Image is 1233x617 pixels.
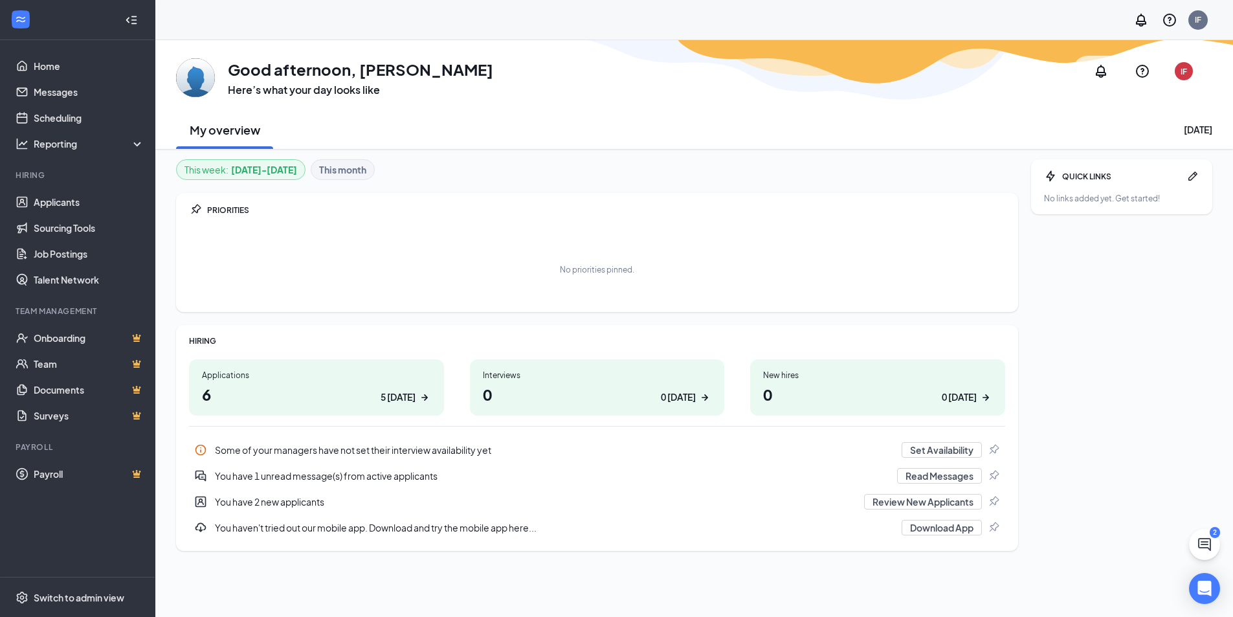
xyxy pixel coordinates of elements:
[1093,63,1109,79] svg: Notifications
[189,463,1005,489] div: You have 1 unread message(s) from active applicants
[215,443,894,456] div: Some of your managers have not set their interview availability yet
[381,390,416,404] div: 5 [DATE]
[189,489,1005,515] div: You have 2 new applicants
[470,359,725,416] a: Interviews00 [DATE]ArrowRight
[189,489,1005,515] a: UserEntityYou have 2 new applicantsReview New ApplicantsPin
[661,390,696,404] div: 0 [DATE]
[34,461,144,487] a: PayrollCrown
[176,58,215,97] img: Iysha Flores
[1044,193,1199,204] div: No links added yet. Get started!
[202,383,431,405] h1: 6
[864,494,982,510] button: Review New Applicants
[34,53,144,79] a: Home
[189,203,202,216] svg: Pin
[1197,537,1212,552] svg: ChatActive
[560,264,634,275] div: No priorities pinned.
[987,469,1000,482] svg: Pin
[189,437,1005,463] a: InfoSome of your managers have not set their interview availability yetSet AvailabilityPin
[1135,63,1150,79] svg: QuestionInfo
[1162,12,1177,28] svg: QuestionInfo
[189,359,444,416] a: Applications65 [DATE]ArrowRight
[763,370,992,381] div: New hires
[202,370,431,381] div: Applications
[1210,527,1220,538] div: 2
[1184,123,1212,136] div: [DATE]
[189,463,1005,489] a: DoubleChatActiveYou have 1 unread message(s) from active applicantsRead MessagesPin
[979,391,992,404] svg: ArrowRight
[750,359,1005,416] a: New hires00 [DATE]ArrowRight
[34,215,144,241] a: Sourcing Tools
[207,205,1005,216] div: PRIORITIES
[189,515,1005,541] a: DownloadYou haven't tried out our mobile app. Download and try the mobile app here...Download AppPin
[1189,573,1220,604] div: Open Intercom Messenger
[16,442,142,453] div: Payroll
[1133,12,1149,28] svg: Notifications
[34,591,124,604] div: Switch to admin view
[215,521,894,534] div: You haven't tried out our mobile app. Download and try the mobile app here...
[1195,14,1201,25] div: IF
[34,325,144,351] a: OnboardingCrown
[189,515,1005,541] div: You haven't tried out our mobile app. Download and try the mobile app here...
[194,469,207,482] svg: DoubleChatActive
[483,370,712,381] div: Interviews
[698,391,711,404] svg: ArrowRight
[483,383,712,405] h1: 0
[34,105,144,131] a: Scheduling
[194,443,207,456] svg: Info
[1044,170,1057,183] svg: Bolt
[34,403,144,429] a: SurveysCrown
[319,163,366,177] b: This month
[897,468,982,484] button: Read Messages
[1189,529,1220,560] button: ChatActive
[190,122,260,138] h2: My overview
[902,520,982,535] button: Download App
[189,335,1005,346] div: HIRING
[34,137,145,150] div: Reporting
[125,14,138,27] svg: Collapse
[215,469,889,482] div: You have 1 unread message(s) from active applicants
[189,437,1005,463] div: Some of your managers have not set their interview availability yet
[194,521,207,534] svg: Download
[194,495,207,508] svg: UserEntity
[1062,171,1181,182] div: QUICK LINKS
[34,189,144,215] a: Applicants
[418,391,431,404] svg: ArrowRight
[228,58,493,80] h1: Good afternoon, [PERSON_NAME]
[34,267,144,293] a: Talent Network
[34,79,144,105] a: Messages
[34,241,144,267] a: Job Postings
[987,443,1000,456] svg: Pin
[902,442,982,458] button: Set Availability
[16,306,142,317] div: Team Management
[215,495,856,508] div: You have 2 new applicants
[231,163,297,177] b: [DATE] - [DATE]
[942,390,977,404] div: 0 [DATE]
[16,591,28,604] svg: Settings
[987,521,1000,534] svg: Pin
[228,83,493,97] h3: Here’s what your day looks like
[184,163,297,177] div: This week :
[14,13,27,26] svg: WorkstreamLogo
[1181,66,1187,77] div: IF
[16,137,28,150] svg: Analysis
[987,495,1000,508] svg: Pin
[16,170,142,181] div: Hiring
[1186,170,1199,183] svg: Pen
[34,377,144,403] a: DocumentsCrown
[763,383,992,405] h1: 0
[34,351,144,377] a: TeamCrown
